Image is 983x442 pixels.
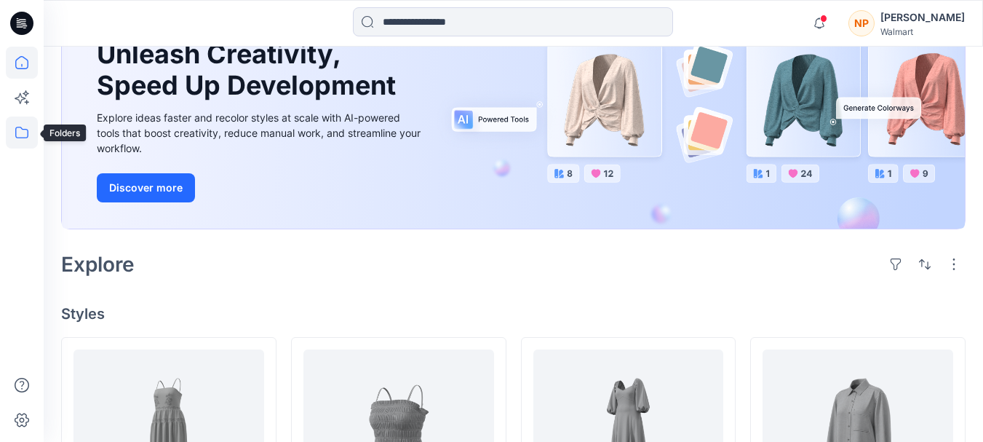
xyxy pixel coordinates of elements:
button: Discover more [97,173,195,202]
div: Walmart [880,26,965,37]
div: Explore ideas faster and recolor styles at scale with AI-powered tools that boost creativity, red... [97,110,424,156]
h2: Explore [61,253,135,276]
div: NP [848,10,875,36]
a: Discover more [97,173,424,202]
h4: Styles [61,305,966,323]
h1: Unleash Creativity, Speed Up Development [97,39,402,101]
div: [PERSON_NAME] [880,9,965,26]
